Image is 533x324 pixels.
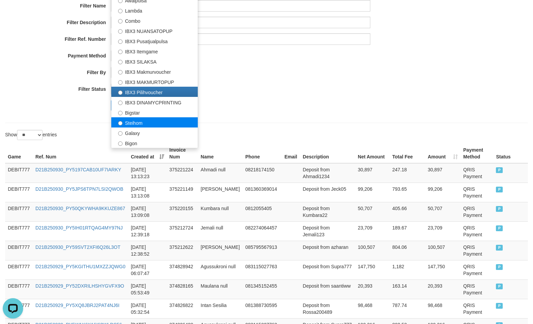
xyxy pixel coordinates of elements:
[5,144,33,163] th: Game
[35,186,123,192] a: D21B250930_PY5JPS6TPN7LSI2QWOB
[35,206,125,211] a: D21B250930_PY50QKYWHA9KKUZE867
[118,131,123,136] input: Galaxy
[118,50,123,54] input: IBX3 Itemgame
[355,241,389,260] td: 100,507
[461,260,493,279] td: QRIS Payment
[425,144,461,163] th: Amount: activate to sort column ascending
[35,283,124,289] a: D21B250929_PY52DXRILHSHYGVFX9O
[17,130,43,140] select: Showentries
[461,202,493,221] td: QRIS Payment
[5,221,33,241] td: DEBIT777
[461,163,493,183] td: QRIS Payment
[243,299,282,318] td: 081388730595
[118,121,123,125] input: Steihom
[389,260,425,279] td: 1,182
[496,187,503,192] span: PAID
[389,202,425,221] td: 405.66
[118,9,123,13] input: Lambda
[128,299,166,318] td: [DATE] 05:32:54
[425,163,461,183] td: 30,897
[35,244,120,250] a: D21B250930_PY59SVT2XFI6Q26L3OT
[300,299,355,318] td: Deposit from Rossa200489
[425,279,461,299] td: 20,393
[389,279,425,299] td: 163.14
[282,144,300,163] th: Email
[35,167,121,172] a: D21B250930_PY5197CAB10UF7IARKY
[35,303,119,308] a: D21B250929_PY5XQ8JBRJ2PAT4NJ6I
[128,202,166,221] td: [DATE] 13:09:08
[425,241,461,260] td: 100,507
[128,163,166,183] td: [DATE] 13:13:23
[243,202,282,221] td: 0812055405
[355,144,389,163] th: Net Amount
[128,221,166,241] td: [DATE] 12:39:18
[389,221,425,241] td: 189.67
[198,260,243,279] td: Agussukroni null
[300,202,355,221] td: Deposit from Kumbara22
[5,130,57,140] label: Show entries
[300,241,355,260] td: Deposit from azharan
[389,241,425,260] td: 804.06
[128,260,166,279] td: [DATE] 06:07:47
[111,15,198,25] label: Combo
[198,163,243,183] td: Ahmadi null
[198,202,243,221] td: Kumbara null
[425,183,461,202] td: 99,206
[118,39,123,44] input: IBX3 Pusatjualpulsa
[118,80,123,85] input: IBX3 MAKMURTOPUP
[389,163,425,183] td: 247.18
[118,141,123,146] input: Bigon
[496,206,503,212] span: PAID
[243,183,282,202] td: 081360369014
[167,279,198,299] td: 374828165
[128,279,166,299] td: [DATE] 05:53:49
[111,25,198,36] label: IBX3 NUANSATOPUP
[355,279,389,299] td: 20,393
[111,5,198,15] label: Lambda
[355,299,389,318] td: 98,468
[461,299,493,318] td: QRIS Payment
[118,90,123,95] input: IBX3 Pilihvoucher
[111,138,198,148] label: Bigon
[355,183,389,202] td: 99,206
[118,29,123,34] input: IBX3 NUANSATOPUP
[5,163,33,183] td: DEBIT777
[389,183,425,202] td: 793.65
[300,221,355,241] td: Deposit from Jemali123
[5,260,33,279] td: DEBIT777
[355,221,389,241] td: 23,709
[425,260,461,279] td: 147,750
[425,221,461,241] td: 23,709
[425,202,461,221] td: 50,707
[3,3,23,23] button: Open LiveChat chat widget
[5,202,33,221] td: DEBIT777
[300,163,355,183] td: Deposit from Ahmadi1234
[33,144,128,163] th: Ref. Num
[496,284,503,289] span: PAID
[111,36,198,46] label: IBX3 Pusatjualpulsa
[300,144,355,163] th: Description
[243,163,282,183] td: 08218174150
[198,144,243,163] th: Name
[243,241,282,260] td: 085795567913
[118,70,123,74] input: IBX3 Makmurvoucher
[243,279,282,299] td: 081345152455
[425,299,461,318] td: 98,468
[111,66,198,76] label: IBX3 Makmurvoucher
[243,221,282,241] td: 082274064457
[496,303,503,309] span: PAID
[493,144,528,163] th: Status
[167,183,198,202] td: 375221149
[118,60,123,64] input: IBX3 SILAKSA
[111,56,198,66] label: IBX3 SILAKSA
[300,260,355,279] td: Deposit from Supra777
[198,299,243,318] td: Intan Sesilia
[496,167,503,173] span: PAID
[198,279,243,299] td: Maulana null
[118,19,123,23] input: Combo
[198,183,243,202] td: [PERSON_NAME]
[300,279,355,299] td: Deposit from saantiww
[198,241,243,260] td: [PERSON_NAME]
[35,225,123,231] a: D21B250930_PY5IH01RTQAG4MY97NJ
[496,245,503,251] span: PAID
